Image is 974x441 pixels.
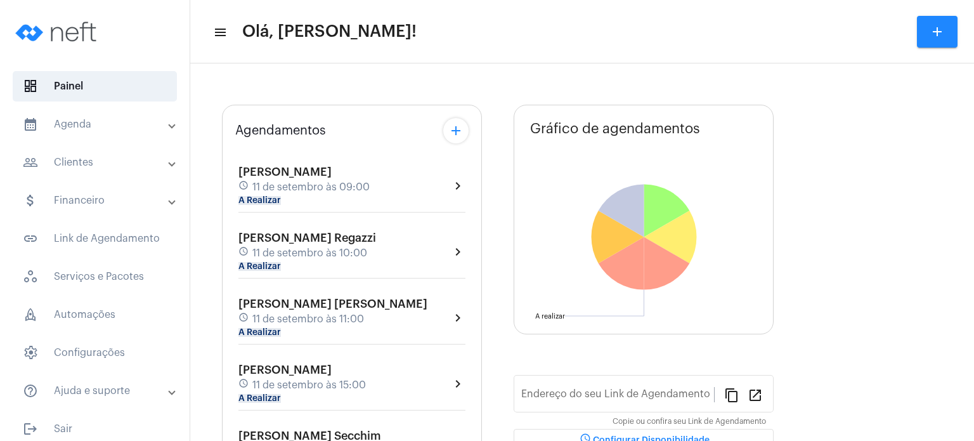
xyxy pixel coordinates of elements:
mat-hint: Copie ou confira seu Link de Agendamento [613,418,766,426]
span: Link de Agendamento [13,223,177,254]
span: sidenav icon [23,269,38,284]
span: Configurações [13,338,177,368]
span: 11 de setembro às 09:00 [252,181,370,193]
mat-icon: open_in_new [748,387,763,402]
span: sidenav icon [23,307,38,322]
mat-icon: add [930,24,945,39]
mat-icon: sidenav icon [23,231,38,246]
mat-chip: A Realizar [238,328,281,337]
span: [PERSON_NAME] [238,364,332,376]
text: A realizar [535,313,565,320]
span: 11 de setembro às 10:00 [252,247,367,259]
span: Serviços e Pacotes [13,261,177,292]
span: 11 de setembro às 11:00 [252,313,364,325]
mat-icon: sidenav icon [213,25,226,40]
mat-icon: schedule [238,378,250,392]
mat-expansion-panel-header: sidenav iconAgenda [8,109,190,140]
mat-icon: schedule [238,180,250,194]
mat-icon: sidenav icon [23,117,38,132]
span: Gráfico de agendamentos [530,121,700,136]
mat-panel-title: Ajuda e suporte [23,383,169,398]
mat-icon: add [448,123,464,138]
span: [PERSON_NAME] [238,166,332,178]
mat-expansion-panel-header: sidenav iconClientes [8,147,190,178]
mat-icon: sidenav icon [23,155,38,170]
input: Link [521,391,714,402]
mat-icon: schedule [238,246,250,260]
span: sidenav icon [23,79,38,94]
mat-expansion-panel-header: sidenav iconAjuda e suporte [8,376,190,406]
mat-icon: chevron_right [450,178,465,194]
span: [PERSON_NAME] [PERSON_NAME] [238,298,427,310]
span: Painel [13,71,177,102]
mat-chip: A Realizar [238,394,281,403]
mat-icon: sidenav icon [23,421,38,437]
span: Olá, [PERSON_NAME]! [242,22,417,42]
mat-chip: A Realizar [238,196,281,205]
span: Automações [13,299,177,330]
span: 11 de setembro às 15:00 [252,379,366,391]
span: [PERSON_NAME] Regazzi [238,232,376,244]
mat-panel-title: Financeiro [23,193,169,208]
span: Agendamentos [235,124,326,138]
mat-icon: content_copy [724,387,739,402]
mat-icon: chevron_right [450,376,465,392]
mat-icon: chevron_right [450,244,465,260]
mat-panel-title: Clientes [23,155,169,170]
mat-icon: chevron_right [450,310,465,326]
mat-icon: sidenav icon [23,383,38,398]
mat-chip: A Realizar [238,262,281,271]
mat-expansion-panel-header: sidenav iconFinanceiro [8,185,190,216]
span: sidenav icon [23,345,38,360]
mat-icon: sidenav icon [23,193,38,208]
img: logo-neft-novo-2.png [10,6,105,57]
mat-icon: schedule [238,312,250,326]
mat-panel-title: Agenda [23,117,169,132]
